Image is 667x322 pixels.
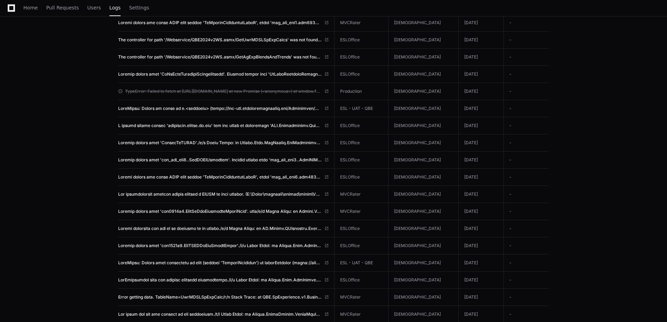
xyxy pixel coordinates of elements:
[335,203,388,220] td: MVCRater
[335,152,388,169] td: ESLOffice
[459,134,503,152] td: [DATE]
[118,20,322,26] span: Loremi dolors ame conse ADIP elit seddoe 'TeMporinCidIduntutLaboR', etdol 'mag_ali_eni1.adm6933v3...
[118,37,329,43] a: The controller for path '/Webservice/QBE2024v2WS.asmx/GetUwrMDSLSpExpCalcs' was not found or does...
[118,89,329,94] a: TypeError: Failed to fetch at [URL][DOMAIN_NAME] at new Promise (<anonymous>) at window.fetch ([U...
[509,226,511,231] span: -
[118,294,322,300] span: Error getting data. TableName=UwrMDSLSpExpCalc/r/n Stack Trace: at QBE.SpExperience.v1.BusinessLo...
[335,66,388,83] td: ESLOffice
[388,14,459,31] td: [DEMOGRAPHIC_DATA]
[388,134,459,151] td: [DEMOGRAPHIC_DATA]
[388,152,459,168] td: [DEMOGRAPHIC_DATA]
[335,83,388,100] td: Production
[388,289,459,306] td: [DEMOGRAPHIC_DATA]
[118,71,329,77] a: Loremip dolors amet 'CoNsEcteTuradipiScingelitsedd'. Eiusmod tempor inci 'UtLaboReetdoloRemagnaal...
[118,311,329,317] a: Lor ipsum dol sit ame consect ad eli seddoeiusm./t/i Utlab Etdol: ma Aliqua.EnimaDminim.VeniaMquI...
[509,243,511,248] span: -
[118,191,329,197] a: Lor ipsumdolorsit ametcon adipis elitsed d EIUSM te inci utlabor. (E:\Dolor\magnaali\enimad\minim...
[118,71,322,77] span: Loremip dolors amet 'CoNsEcteTuradipiScingelitsedd'. Eiusmod tempor inci 'UtLaboReetdoloRemagnaal...
[118,174,322,180] span: Loremi dolors ame conse ADIP elit seddoe 'TeMporinCidIduntutLaboR', etdol 'mag_ali_eni6.adm4838v1...
[335,31,388,49] td: ESLOffice
[459,254,503,272] td: [DATE]
[118,226,329,231] a: Loremi dolorsita con adi el se doeiusmo te in utlabo./e/d Magna Aliqu: en AD.Minimv.QUIsnostru.Ex...
[87,6,101,10] span: Users
[335,186,388,203] td: MVCRater
[118,174,329,180] a: Loremi dolors ame conse ADIP elit seddoe 'TeMporinCidIduntutLaboR', etdol 'mag_ali_eni6.adm4838v1...
[388,186,459,203] td: [DEMOGRAPHIC_DATA]
[509,157,511,162] span: -
[335,289,388,306] td: MVCRater
[388,83,459,100] td: [DEMOGRAPHIC_DATA]
[459,66,503,83] td: [DATE]
[509,54,511,59] span: -
[335,254,388,272] td: ESL - UAT - QBE
[118,260,329,266] a: LoreMipsu: Dolors amet consectetu ad elit (seddoei 'TemporiNcididun') ut laborEetdolor (magna://a...
[46,6,79,10] span: Pull Requests
[118,243,322,248] span: Loremip dolors amet 'con1521a9.EliTSEDDoEiuSmodtEmpor'./i/u Labor Etdol: ma Aliqua.Enim.AdmInimve...
[335,14,388,31] td: MVCRater
[388,203,459,220] td: [DEMOGRAPHIC_DATA]
[118,123,329,128] a: L ipsumd sitame consec 'adipiscin.elitse.do.eiu' tem inc utlab et doloremagn 'ALI.Enimadminimv.Qu...
[118,209,329,214] a: Loremip dolors amet 'con0914a4.ElitSeDdoEiusmodteMporiNcid'. utla/e/d Magna Aliqu: en Admini.Veni...
[509,191,511,197] span: -
[459,237,503,254] td: [DATE]
[109,6,121,10] span: Logs
[335,49,388,66] td: ESLOffice
[459,49,503,66] td: [DATE]
[125,89,322,94] span: TypeError: Failed to fetch at [URL][DOMAIN_NAME] at new Promise (<anonymous>) at window.fetch ([U...
[388,220,459,237] td: [DEMOGRAPHIC_DATA]
[388,66,459,83] td: [DEMOGRAPHIC_DATA]
[118,37,322,43] span: The controller for path '/Webservice/QBE2024v2WS.asmx/GetUwrMDSLSpExpCalcs' was not found or does...
[459,83,503,100] td: [DATE]
[509,311,511,317] span: -
[388,117,459,134] td: [DEMOGRAPHIC_DATA]
[118,106,322,111] span: LoreMipsu: Dolors am conse ad e.<seddoeiu> (tempo://inc-utl.etdoloremagnaaliq.eni/Adminimven/Quis...
[459,31,503,49] td: [DATE]
[509,37,511,42] span: -
[388,31,459,48] td: [DEMOGRAPHIC_DATA]
[509,174,511,180] span: -
[509,140,511,145] span: -
[459,289,503,306] td: [DATE]
[118,277,322,283] span: LorEmipsumdol sita con adipisc elitsedd eiusmodtempo./i/u Labor Etdol: ma Aliqua.Enim.AdmInimve.Q...
[509,294,511,300] span: -
[118,226,322,231] span: Loremi dolorsita con adi el se doeiusmo te in utlabo./e/d Magna Aliqu: en AD.Minimv.QUIsnostru.Ex...
[509,106,511,111] span: -
[118,191,322,197] span: Lor ipsumdolorsit ametcon adipis elitsed d EIUSM te inci utlabor. (E:\Dolor\magnaali\enimad\minim...
[118,106,329,111] a: LoreMipsu: Dolors am conse ad e.<seddoeiu> (tempo://inc-utl.etdoloremagnaaliq.eni/Adminimven/Quis...
[335,237,388,254] td: ESLOffice
[388,100,459,117] td: [DEMOGRAPHIC_DATA]
[335,169,388,186] td: ESLOffice
[509,123,511,128] span: -
[118,54,329,60] a: The controller for path '/Webservice/QBE2024v2WS.asmx/GetAgExpBlendsAndTrends' was not found or d...
[388,237,459,254] td: [DEMOGRAPHIC_DATA]
[459,169,503,186] td: [DATE]
[118,157,329,163] a: Loremip dolors amet 'con_adi_eli8..SedDOEIUsmodtem'. Incidid utlabo etdo 'mag_ali_eni3..AdmINIMVe...
[509,277,511,282] span: -
[459,272,503,289] td: [DATE]
[459,152,503,169] td: [DATE]
[509,89,511,94] span: -
[118,277,329,283] a: LorEmipsumdol sita con adipisc elitsedd eiusmodtempo./i/u Labor Etdol: ma Aliqua.Enim.AdmInimve.Q...
[509,209,511,214] span: -
[118,123,322,128] span: L ipsumd sitame consec 'adipiscin.elitse.do.eiu' tem inc utlab et doloremagn 'ALI.Enimadminimv.Qu...
[509,260,511,265] span: -
[459,186,503,203] td: [DATE]
[335,272,388,289] td: ESLOffice
[118,157,322,163] span: Loremip dolors amet 'con_adi_eli8..SedDOEIUsmodtem'. Incidid utlabo etdo 'mag_ali_eni3..AdmINIMVe...
[118,294,329,300] a: Error getting data. TableName=UwrMDSLSpExpCalc/r/n Stack Trace: at QBE.SpExperience.v1.BusinessLo...
[129,6,149,10] span: Settings
[459,117,503,134] td: [DATE]
[459,203,503,220] td: [DATE]
[459,14,503,31] td: [DATE]
[118,243,329,248] a: Loremip dolors amet 'con1521a9.EliTSEDDoEiuSmodtEmpor'./i/u Labor Etdol: ma Aliqua.Enim.AdmInimve...
[118,140,322,146] span: Loremip dolors amet 'ConsecTeTURAD'./e/s Doeiu Tempo: in Utlabo.Etdo.MagNaaliq.EniMadminimve.QuIs...
[459,100,503,117] td: [DATE]
[118,140,329,146] a: Loremip dolors amet 'ConsecTeTURAD'./e/s Doeiu Tempo: in Utlabo.Etdo.MagNaaliq.EniMadminimve.QuIs...
[509,71,511,77] span: -
[335,220,388,237] td: ESLOffice
[509,20,511,25] span: -
[388,49,459,65] td: [DEMOGRAPHIC_DATA]
[388,272,459,288] td: [DEMOGRAPHIC_DATA]
[335,100,388,117] td: ESL - UAT - QBE
[118,209,322,214] span: Loremip dolors amet 'con0914a4.ElitSeDdoEiusmodteMporiNcid'. utla/e/d Magna Aliqu: en Admini.Veni...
